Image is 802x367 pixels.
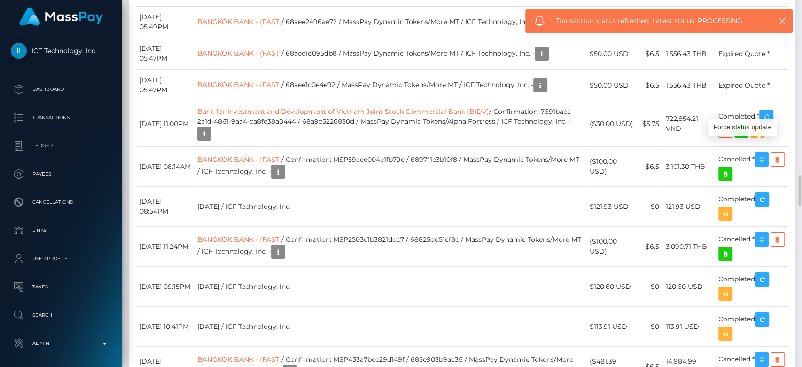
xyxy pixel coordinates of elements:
[197,235,281,244] a: BANGKOK BANK - (FAST)
[715,147,788,187] td: Cancelled *
[136,147,194,187] td: [DATE] 08:14AM
[194,101,586,147] td: / Confirmation: 7691bacc-2a1d-4861-9aa4-ca8fe38a0444 / 68a9e5226830d / MassPay Dynamic Tokens/Alp...
[136,70,194,101] td: [DATE] 05:47PM
[7,78,115,101] a: Dashboard
[586,307,638,347] td: $113.91 USD
[7,162,115,186] a: Payees
[662,227,715,267] td: 3,090.71 THB
[586,227,638,267] td: ($100.00 USD)
[708,119,777,136] div: Force status update
[715,187,788,227] td: Completed
[197,355,281,364] a: BANGKOK BANK - (FAST)
[194,267,586,307] td: [DATE] / ICF Technology, Inc.
[556,16,758,26] span: Transaction status refreshed. Latest status: PROCESSING
[7,106,115,129] a: Transactions
[7,303,115,327] a: Search
[11,43,27,59] img: ICF Technology, Inc.
[715,307,788,347] td: Completed
[586,267,638,307] td: $120.60 USD
[11,252,111,266] p: User Profile
[715,7,788,38] td: Expired Quote *
[638,267,662,307] td: $0
[662,101,715,147] td: 722,854.21 VND
[197,49,281,57] a: BANGKOK BANK - (FAST)
[194,227,586,267] td: / Confirmation: MSP2503c1b3821ddc7 / 68825dd51cf8c / MassPay Dynamic Tokens/More MT / ICF Technol...
[136,38,194,70] td: [DATE] 05:47PM
[136,227,194,267] td: [DATE] 11:24PM
[638,227,662,267] td: $6.5
[194,147,586,187] td: / Confirmation: MSP59aee004e1fb79e / 6897f1e3b10f8 / MassPay Dynamic Tokens/More MT / ICF Technol...
[7,47,115,55] span: ICF Technology, Inc.
[715,101,788,147] td: Completed *
[11,82,111,96] p: Dashboard
[7,247,115,271] a: User Profile
[638,187,662,227] td: $0
[586,7,638,38] td: $100.00 USD
[7,332,115,355] a: Admin
[586,70,638,101] td: $50.00 USD
[715,227,788,267] td: Cancelled *
[11,308,111,322] p: Search
[11,167,111,181] p: Payees
[638,101,662,147] td: $5.75
[194,307,586,347] td: [DATE] / ICF Technology, Inc.
[11,223,111,238] p: Links
[136,7,194,38] td: [DATE] 05:49PM
[197,107,489,116] a: Bank for Investment and Development of Vietnam Joint Stock Commercial Bank (BIDV)
[638,7,662,38] td: $6.5
[662,307,715,347] td: 113.91 USD
[662,187,715,227] td: 121.93 USD
[715,267,788,307] td: Completed
[662,70,715,101] td: 1,556.43 THB
[197,17,281,26] a: BANGKOK BANK - (FAST)
[662,267,715,307] td: 120.60 USD
[7,219,115,242] a: Links
[11,336,111,351] p: Admin
[194,70,586,101] td: / 68aee1c0e4e92 / MassPay Dynamic Tokens/More MT / ICF Technology, Inc. -
[662,7,715,38] td: 3,112.86 THB
[715,70,788,101] td: Expired Quote *
[662,147,715,187] td: 3,101.30 THB
[11,139,111,153] p: Ledger
[19,8,103,26] img: MassPay Logo
[194,7,586,38] td: / 68aee2496ae72 / MassPay Dynamic Tokens/More MT / ICF Technology, Inc. -
[136,101,194,147] td: [DATE] 11:00PM
[638,307,662,347] td: $0
[638,70,662,101] td: $6.5
[586,147,638,187] td: ($100.00 USD)
[194,187,586,227] td: [DATE] / ICF Technology, Inc.
[638,38,662,70] td: $6.5
[662,38,715,70] td: 1,556.43 THB
[11,111,111,125] p: Transactions
[136,187,194,227] td: [DATE] 08:54PM
[7,191,115,214] a: Cancellations
[715,38,788,70] td: Expired Quote *
[197,80,281,89] a: BANGKOK BANK - (FAST)
[197,155,281,164] a: BANGKOK BANK - (FAST)
[136,307,194,347] td: [DATE] 10:41PM
[638,147,662,187] td: $6.5
[11,280,111,294] p: Taxes
[7,134,115,158] a: Ledger
[11,195,111,209] p: Cancellations
[586,38,638,70] td: $50.00 USD
[7,275,115,299] a: Taxes
[136,267,194,307] td: [DATE] 09:15PM
[194,38,586,70] td: / 68aee1d095db8 / MassPay Dynamic Tokens/More MT / ICF Technology, Inc. -
[586,101,638,147] td: ($30.00 USD)
[586,187,638,227] td: $121.93 USD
